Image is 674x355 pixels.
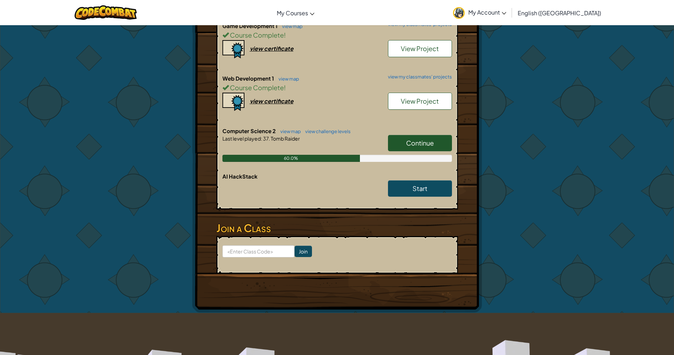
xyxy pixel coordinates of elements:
[273,3,318,22] a: My Courses
[518,9,601,17] span: English ([GEOGRAPHIC_DATA])
[262,135,270,142] span: 37.
[453,7,465,19] img: avatar
[277,9,308,17] span: My Courses
[302,129,351,134] a: view challenge levels
[401,97,439,105] span: View Project
[261,135,262,142] span: :
[222,127,277,134] span: Computer Science 2
[222,45,293,52] a: view certificate
[284,83,286,92] span: !
[222,135,261,142] span: Last level played
[388,180,452,197] a: Start
[384,75,452,79] a: view my classmates' projects
[229,83,284,92] span: Course Complete
[75,5,137,20] img: CodeCombat logo
[250,45,293,52] div: view certificate
[295,246,312,257] input: Join
[229,31,284,39] span: Course Complete
[222,22,279,29] span: Game Development 1
[413,184,427,192] span: Start
[222,155,360,162] div: 60.0%
[216,220,458,236] h3: Join a Class
[222,75,275,82] span: Web Development 1
[449,1,510,24] a: My Account
[222,93,244,111] img: certificate-icon.png
[284,31,286,39] span: !
[222,40,244,59] img: certificate-icon.png
[401,44,439,53] span: View Project
[222,97,293,105] a: view certificate
[275,76,299,82] a: view map
[279,23,303,29] a: view map
[222,245,295,257] input: <Enter Class Code>
[384,22,452,27] a: view my classmates' projects
[277,129,301,134] a: view map
[406,139,434,147] span: Continue
[468,9,506,16] span: My Account
[270,135,300,142] span: Tomb Raider
[514,3,605,22] a: English ([GEOGRAPHIC_DATA])
[222,173,258,180] span: AI HackStack
[250,97,293,105] div: view certificate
